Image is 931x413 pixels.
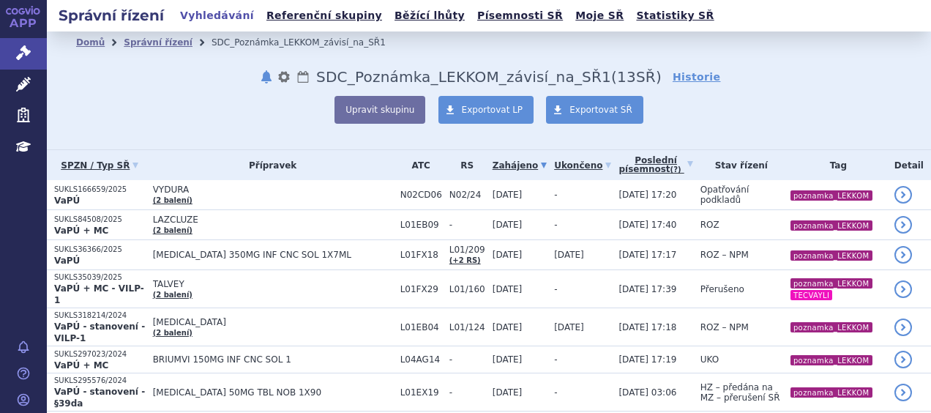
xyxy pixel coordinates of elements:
[153,279,393,289] span: TALVEY
[569,105,632,115] span: Exportovat SŘ
[618,354,676,365] span: [DATE] 17:19
[153,196,192,204] a: (2 balení)
[700,284,744,294] span: Přerušeno
[54,155,146,176] a: SPZN / Typ SŘ
[449,220,485,230] span: -
[554,155,611,176] a: Ukončeno
[400,354,442,365] span: L04AG14
[700,250,749,260] span: ROZ – NPM
[554,284,557,294] span: -
[76,37,105,48] a: Domů
[493,190,523,200] span: [DATE]
[790,250,872,261] i: poznamka_LEKKOM
[790,322,872,332] i: poznamka_LEKKOM
[887,150,931,180] th: Detail
[618,250,676,260] span: [DATE] 17:17
[400,190,442,200] span: N02CD06
[632,6,718,26] a: Statistiky SŘ
[54,310,146,321] p: SUKLS318214/2024
[400,250,442,260] span: L01FX18
[438,96,534,124] a: Exportovat LP
[571,6,628,26] a: Moje SŘ
[894,216,912,234] a: detail
[493,354,523,365] span: [DATE]
[790,190,872,201] i: poznamka_LEKKOM
[790,290,833,300] i: TECVAYLI
[54,256,80,266] strong: VaPÚ
[673,70,721,84] a: Historie
[54,321,145,343] strong: VaPÚ - stanovení - VILP-1
[894,280,912,298] a: detail
[493,387,523,398] span: [DATE]
[449,190,485,200] span: N02/24
[693,150,782,180] th: Stav řízení
[393,150,442,180] th: ATC
[54,349,146,360] p: SUKLS297023/2024
[790,387,872,398] i: poznamka_LEKKOM
[894,384,912,401] a: detail
[54,215,146,225] p: SUKLS84508/2025
[54,376,146,386] p: SUKLS295576/2024
[670,165,681,174] abbr: (?)
[554,220,557,230] span: -
[54,245,146,255] p: SUKLS36366/2025
[449,284,485,294] span: L01/160
[449,387,485,398] span: -
[782,150,887,180] th: Tag
[493,155,547,176] a: Zahájeno
[618,150,692,180] a: Poslednípísemnost(?)
[894,319,912,336] a: detail
[334,96,425,124] button: Upravit skupinu
[442,150,485,180] th: RS
[54,226,108,236] strong: VaPÚ + MC
[546,96,643,124] a: Exportovat SŘ
[54,283,144,305] strong: VaPÚ + MC - VILP-1
[554,322,584,332] span: [DATE]
[894,246,912,264] a: detail
[790,355,872,365] i: poznamka_LEKKOM
[54,272,146,283] p: SUKLS35039/2025
[153,317,393,327] span: [MEDICAL_DATA]
[153,185,393,195] span: VYDURA
[153,250,393,260] span: [MEDICAL_DATA] 350MG INF CNC SOL 1X7ML
[449,245,485,255] span: L01/209
[54,360,108,371] strong: VaPÚ + MC
[259,68,274,86] button: notifikace
[153,226,192,234] a: (2 balení)
[618,284,676,294] span: [DATE] 17:39
[153,215,393,225] span: LAZCLUZE
[790,220,872,231] i: poznamka_LEKKOM
[894,186,912,204] a: detail
[390,6,469,26] a: Běžící lhůty
[618,387,676,398] span: [DATE] 03:06
[700,220,719,230] span: ROZ
[400,387,442,398] span: L01EX19
[700,185,749,205] span: Opatřování podkladů
[54,185,146,195] p: SUKLS166659/2025
[176,6,258,26] a: Vyhledávání
[296,68,310,86] a: Lhůty
[618,190,676,200] span: [DATE] 17:20
[554,354,557,365] span: -
[554,190,557,200] span: -
[400,322,442,332] span: L01EB04
[700,354,719,365] span: UKO
[618,322,676,332] span: [DATE] 17:18
[400,284,442,294] span: L01FX29
[153,387,393,398] span: [MEDICAL_DATA] 50MG TBL NOB 1X90
[54,196,80,206] strong: VaPÚ
[493,284,523,294] span: [DATE]
[493,322,523,332] span: [DATE]
[146,150,393,180] th: Přípravek
[212,31,405,53] li: SDC_Poznámka_LEKKOM_závisí_na_SŘ1
[262,6,386,26] a: Referenční skupiny
[153,354,393,365] span: BRIUMVI 150MG INF CNC SOL 1
[400,220,442,230] span: L01EB09
[700,322,749,332] span: ROZ – NPM
[277,68,291,86] button: nastavení
[473,6,567,26] a: Písemnosti SŘ
[790,278,872,289] i: poznamka_LEKKOM
[316,68,611,86] span: SDC_Poznámka_LEKKOM_závisí_na_SŘ1
[554,387,557,398] span: -
[47,5,176,26] h2: Správní řízení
